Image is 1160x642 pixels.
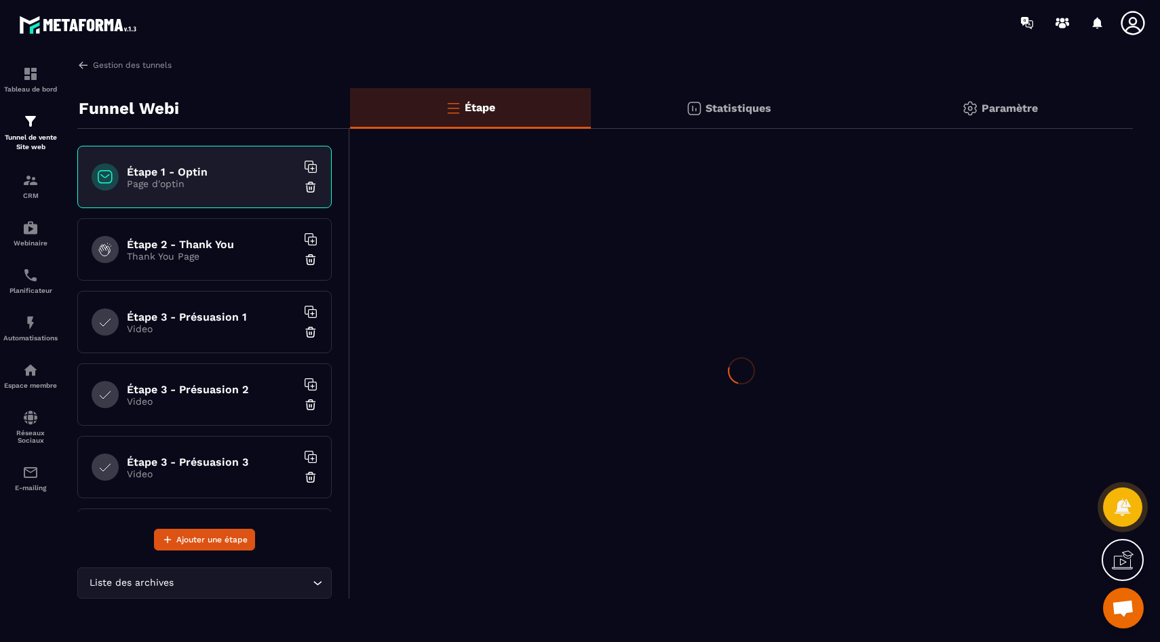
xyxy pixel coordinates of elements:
[22,113,39,129] img: formation
[3,287,58,294] p: Planificateur
[3,484,58,491] p: E-mailing
[3,209,58,257] a: automationsautomationsWebinaire
[127,310,296,323] h6: Étape 3 - Présuasion 1
[22,409,39,426] img: social-network
[3,454,58,502] a: emailemailE-mailing
[127,396,296,407] p: Video
[176,533,248,546] span: Ajouter une étape
[3,352,58,399] a: automationsautomationsEspace membre
[1103,588,1144,628] div: Ouvrir le chat
[3,103,58,162] a: formationformationTunnel de vente Site web
[176,576,309,590] input: Search for option
[22,220,39,236] img: automations
[982,102,1038,115] p: Paramètre
[79,95,179,122] p: Funnel Webi
[705,102,771,115] p: Statistiques
[304,180,317,194] img: trash
[3,133,58,152] p: Tunnel de vente Site web
[19,12,141,37] img: logo
[3,192,58,199] p: CRM
[3,399,58,454] a: social-networksocial-networkRéseaux Sociaux
[686,100,702,117] img: stats.20deebd0.svg
[22,315,39,331] img: automations
[22,172,39,188] img: formation
[3,85,58,93] p: Tableau de bord
[304,470,317,484] img: trash
[127,383,296,396] h6: Étape 3 - Présuasion 2
[3,257,58,304] a: schedulerschedulerPlanificateur
[3,162,58,209] a: formationformationCRM
[22,267,39,283] img: scheduler
[3,304,58,352] a: automationsautomationsAutomatisations
[3,56,58,103] a: formationformationTableau de bord
[304,253,317,266] img: trash
[22,66,39,82] img: formation
[127,468,296,479] p: Video
[22,362,39,378] img: automations
[3,429,58,444] p: Réseaux Sociaux
[77,567,332,599] div: Search for option
[962,100,978,117] img: setting-gr.5f69749f.svg
[465,101,495,114] p: Étape
[304,325,317,339] img: trash
[127,165,296,178] h6: Étape 1 - Optin
[22,464,39,481] img: email
[445,100,461,116] img: bars-o.4a397970.svg
[86,576,176,590] span: Liste des archives
[304,398,317,412] img: trash
[154,529,255,550] button: Ajouter une étape
[127,323,296,334] p: Video
[3,334,58,342] p: Automatisations
[3,239,58,247] p: Webinaire
[3,382,58,389] p: Espace membre
[77,59,90,71] img: arrow
[127,456,296,468] h6: Étape 3 - Présuasion 3
[127,178,296,189] p: Page d'optin
[127,238,296,251] h6: Étape 2 - Thank You
[127,251,296,262] p: Thank You Page
[77,59,172,71] a: Gestion des tunnels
